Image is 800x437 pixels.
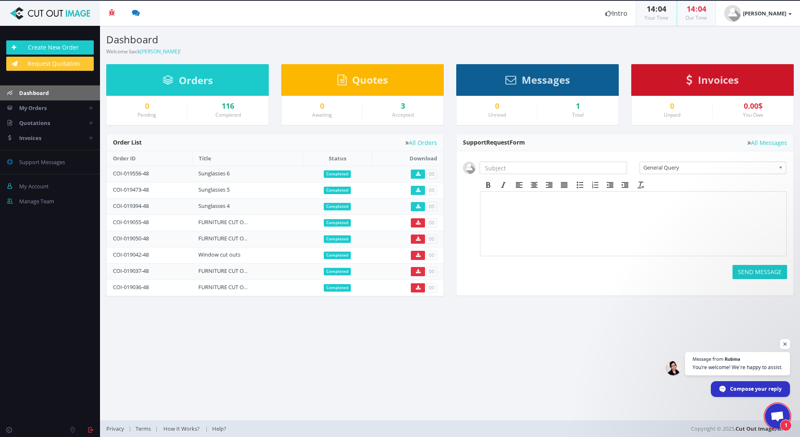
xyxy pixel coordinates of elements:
a: Invoices [686,78,739,85]
div: Align left [512,180,527,190]
div: Align right [542,180,557,190]
a: 0 [638,102,706,110]
small: Our Time [685,14,707,21]
a: Request Quotation [6,57,94,71]
a: 116 [194,102,262,110]
span: Quotations [19,119,50,127]
input: Subject [480,162,627,174]
div: 0 [288,102,356,110]
span: Support Messages [19,158,65,166]
th: Order ID [107,151,192,166]
span: Quotes [352,73,388,87]
a: Sunglasses 4 [198,202,230,210]
span: Copyright © 2025, [691,425,787,433]
small: Your Time [645,14,668,21]
img: user_default.jpg [463,162,475,174]
span: Completed [324,219,351,227]
span: Rubina [725,357,740,361]
a: Terms [131,425,155,432]
a: COI-019037-48 [113,267,149,275]
button: SEND MESSAGE [732,265,787,279]
a: Sunglasses 5 [198,186,230,193]
small: Unread [488,111,506,118]
a: COI-019473-48 [113,186,149,193]
small: Pending [137,111,156,118]
a: [PERSON_NAME] [716,1,800,26]
span: 04 [658,4,666,14]
a: COI-019036-48 [113,283,149,291]
a: Cut Out Image, Inc. [735,425,787,432]
div: Bullet list [572,180,587,190]
span: Compose your reply [730,382,782,396]
small: Unpaid [664,111,680,118]
a: FURNITURE CUT OUTS 85 [198,235,260,242]
span: Completed [324,252,351,259]
div: Align center [527,180,542,190]
a: Window cut outs [198,251,240,258]
span: Completed [324,268,351,275]
span: Message from [692,357,723,361]
small: Awaiting [312,111,332,118]
span: You’re welcome! We’re happy to assist. [692,363,782,371]
div: 1 [544,102,612,110]
span: 14 [687,4,695,14]
a: Help? [208,425,230,432]
small: Accepted [392,111,414,118]
a: 0 [463,102,531,110]
iframe: Rich Text Area. Press ALT-F9 for menu. Press ALT-F10 for toolbar. Press ALT-0 for help [480,192,786,256]
small: Welcome back ! [106,48,180,55]
a: Create New Order [6,40,94,55]
div: Numbered list [587,180,602,190]
span: My Orders [19,104,47,112]
span: How It Works? [163,425,200,432]
a: Quotes [337,78,388,85]
div: | | | [106,420,565,437]
span: Orders [179,73,213,87]
a: Open chat [765,404,790,429]
span: Manage Team [19,197,54,205]
small: Total [572,111,584,118]
small: Completed [215,111,241,118]
a: [PERSON_NAME] [140,48,179,55]
a: 3 [369,102,437,110]
div: Increase indent [617,180,632,190]
span: Invoices [19,134,41,142]
img: user_default.jpg [724,5,741,22]
span: Invoices [698,73,739,87]
a: COI-019394-48 [113,202,149,210]
div: Justify [557,180,572,190]
div: Bold [481,180,496,190]
span: Dashboard [19,89,49,97]
th: Title [192,151,302,166]
span: 1 [780,420,792,431]
a: 0 [113,102,181,110]
span: 14 [647,4,655,14]
span: Completed [324,235,351,243]
span: My Account [19,182,49,190]
a: Intro [597,1,636,26]
div: Clear formatting [633,180,648,190]
div: 0.00$ [719,102,787,110]
span: Support Form [463,138,525,146]
th: Status [302,151,372,166]
span: : [695,4,698,14]
a: FURNITURE CUT OUTS 83 [198,283,260,291]
span: : [655,4,658,14]
span: Completed [324,187,351,194]
span: Order List [113,138,142,146]
a: COI-019050-48 [113,235,149,242]
img: Cut Out Image [6,7,94,20]
a: FURNITURE CUT OUTS 84 [198,267,260,275]
span: Completed [324,203,351,210]
span: Completed [324,170,351,178]
span: Request [486,138,510,146]
a: COI-019055-48 [113,218,149,226]
span: Completed [324,284,351,292]
div: Italic [496,180,511,190]
span: Messages [522,73,570,87]
a: COI-019042-48 [113,251,149,258]
a: Privacy [106,425,128,432]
